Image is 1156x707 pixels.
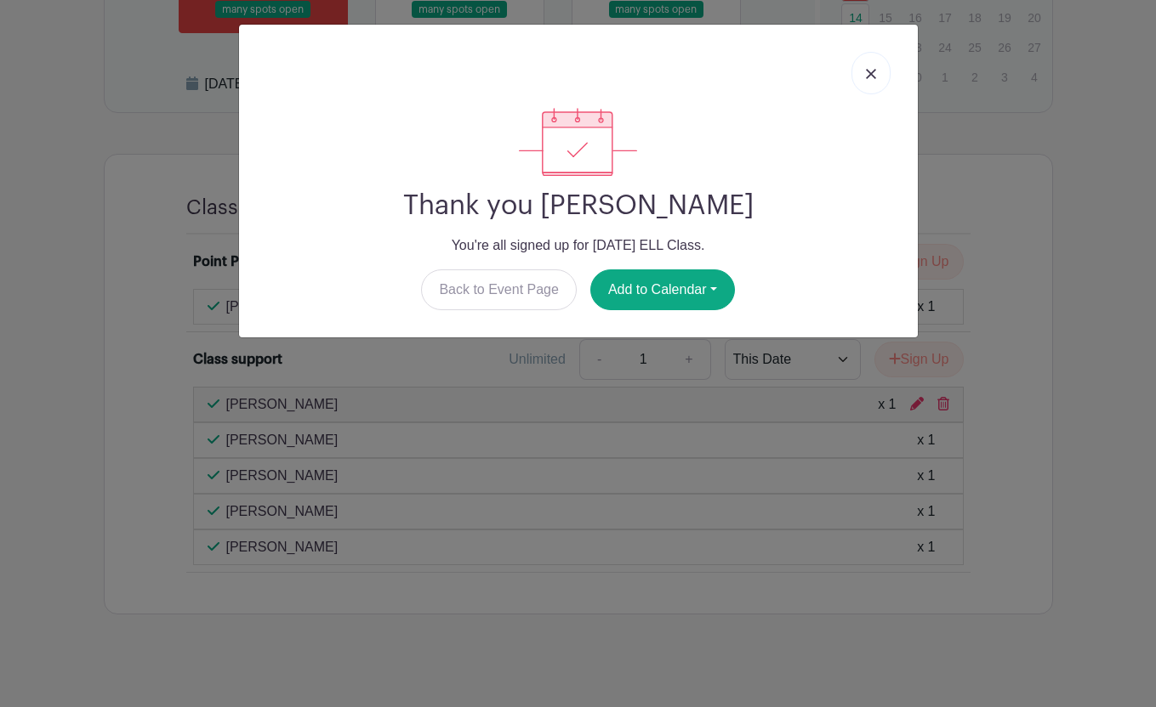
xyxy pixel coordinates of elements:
a: Back to Event Page [421,269,577,310]
button: Add to Calendar [590,269,735,310]
h2: Thank you [PERSON_NAME] [253,189,904,222]
img: signup_complete-c468d5dda3e2740ee63a24cb0ba0d3ce5d8a4ecd24259e683200fb1569d990c8.svg [519,108,636,176]
p: You're all signed up for [DATE] ELL Class. [253,235,904,256]
img: close_button-5f87c8562297e5c2d7936805f587ecaba9071eb48480494691a3f1689db116b3.svg [866,69,876,79]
